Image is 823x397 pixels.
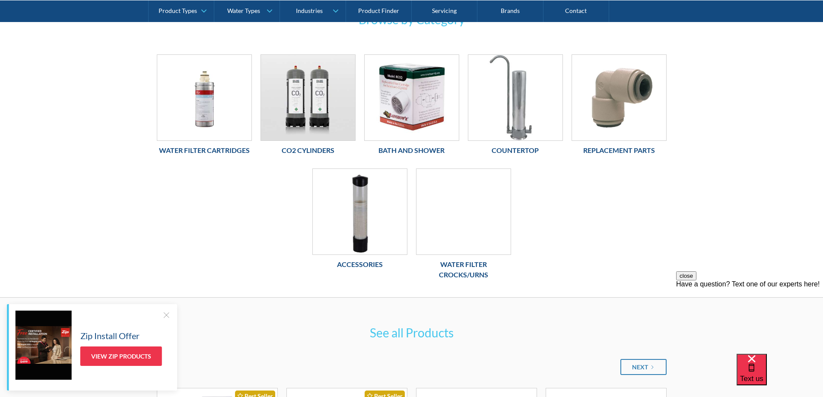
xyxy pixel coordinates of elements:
[312,168,407,274] a: AccessoriesAccessories
[296,7,323,14] div: Industries
[157,54,252,160] a: Water Filter CartridgesWater Filter Cartridges
[80,329,140,342] h5: Zip Install Offer
[676,271,823,365] iframe: podium webchat widget prompt
[312,259,407,270] h6: Accessories
[620,359,667,375] a: Next Page
[364,145,459,156] h6: Bath and Shower
[572,145,667,156] h6: Replacement Parts
[737,354,823,397] iframe: podium webchat widget bubble
[416,259,511,280] h6: Water Filter Crocks/Urns
[364,54,459,160] a: Bath and ShowerBath and Shower
[80,346,162,366] a: View Zip Products
[261,145,356,156] h6: Co2 Cylinders
[159,7,197,14] div: Product Types
[261,55,355,140] img: Co2 Cylinders
[157,359,667,375] div: List
[468,145,563,156] h6: Countertop
[157,55,251,140] img: Water Filter Cartridges
[227,7,260,14] div: Water Types
[365,55,459,140] img: Bath and Shower
[157,145,252,156] h6: Water Filter Cartridges
[468,54,563,160] a: CountertopCountertop
[416,168,511,284] a: Water Filter Crocks/UrnsWater Filter Crocks/Urns
[572,55,666,140] img: Replacement Parts
[572,54,667,160] a: Replacement PartsReplacement Parts
[261,54,356,160] a: Co2 CylindersCo2 Cylinders
[16,311,72,380] img: Zip Install Offer
[313,169,407,254] img: Accessories
[632,362,648,372] div: Next
[468,55,562,140] img: Countertop
[243,324,580,342] h3: See all Products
